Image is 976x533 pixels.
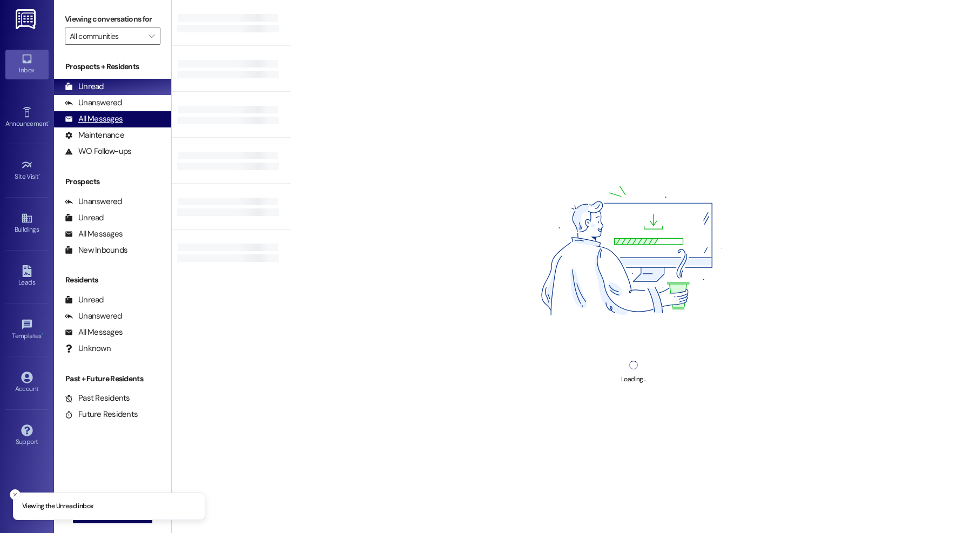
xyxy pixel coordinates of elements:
[22,502,93,511] p: Viewing the Unread inbox
[65,97,122,109] div: Unanswered
[65,311,122,322] div: Unanswered
[10,489,21,500] button: Close toast
[5,50,49,79] a: Inbox
[65,11,160,28] label: Viewing conversations for
[5,315,49,345] a: Templates •
[65,409,138,420] div: Future Residents
[65,228,123,240] div: All Messages
[65,343,111,354] div: Unknown
[48,118,50,126] span: •
[54,61,171,72] div: Prospects + Residents
[5,156,49,185] a: Site Visit •
[54,176,171,187] div: Prospects
[54,373,171,384] div: Past + Future Residents
[65,245,127,256] div: New Inbounds
[65,130,124,141] div: Maintenance
[65,212,104,224] div: Unread
[65,393,130,404] div: Past Residents
[54,274,171,286] div: Residents
[65,113,123,125] div: All Messages
[16,9,38,29] img: ResiDesk Logo
[65,81,104,92] div: Unread
[5,421,49,450] a: Support
[65,196,122,207] div: Unanswered
[5,262,49,291] a: Leads
[70,28,143,45] input: All communities
[5,368,49,397] a: Account
[42,330,43,338] span: •
[65,327,123,338] div: All Messages
[621,374,645,385] div: Loading...
[149,32,154,41] i: 
[65,146,131,157] div: WO Follow-ups
[5,209,49,238] a: Buildings
[65,294,104,306] div: Unread
[39,171,41,179] span: •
